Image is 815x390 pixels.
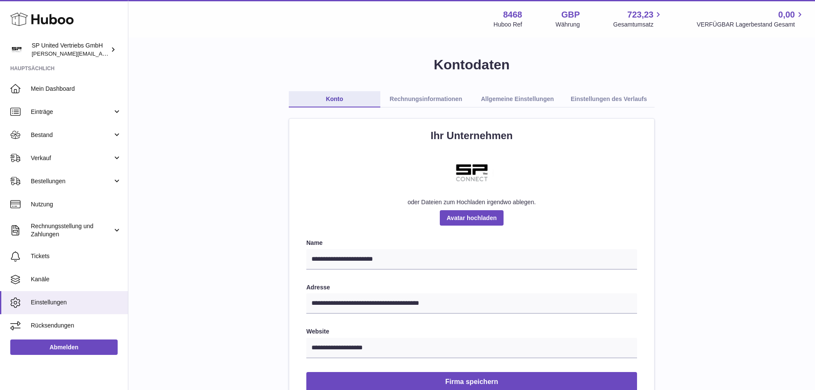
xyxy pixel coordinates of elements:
[696,9,805,29] a: 0,00 VERFÜGBAR Lagerbestand Gesamt
[31,131,113,139] span: Bestand
[450,152,493,194] img: SPC_Logo_BlkGry_Square_Circle.jpg
[31,252,122,260] span: Tickets
[32,42,109,58] div: SP United Vertriebs GmbH
[31,200,122,208] span: Nutzung
[306,327,637,336] label: Website
[289,91,380,107] a: Konto
[31,85,122,93] span: Mein Dashboard
[31,108,113,116] span: Einträge
[556,21,580,29] div: Währung
[613,9,663,29] a: 723,23 Gesamtumsatz
[31,322,122,330] span: Rücksendungen
[440,210,504,226] span: Avatar hochladen
[31,222,113,238] span: Rechnungsstellung und Zahlungen
[472,91,563,107] a: Allgemeine Einstellungen
[380,91,472,107] a: Rechnungsinformationen
[306,198,637,206] div: oder Dateien zum Hochladen irgendwo ablegen.
[563,91,655,107] a: Einstellungen des Verlaufs
[696,21,805,29] span: VERFÜGBAR Lagerbestand Gesamt
[32,50,172,57] span: [PERSON_NAME][EMAIL_ADDRESS][DOMAIN_NAME]
[613,21,663,29] span: Gesamtumsatz
[31,154,113,162] span: Verkauf
[10,43,23,56] img: tim@sp-united.com
[627,9,653,21] span: 723,23
[306,129,637,143] h2: Ihr Unternehmen
[561,9,580,21] strong: GBP
[31,298,122,307] span: Einstellungen
[494,21,522,29] div: Huboo Ref
[306,283,637,292] label: Adresse
[306,239,637,247] label: Name
[31,177,113,185] span: Bestellungen
[142,56,801,74] h1: Kontodaten
[503,9,522,21] strong: 8468
[10,339,118,355] a: Abmelden
[31,275,122,283] span: Kanäle
[778,9,795,21] span: 0,00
